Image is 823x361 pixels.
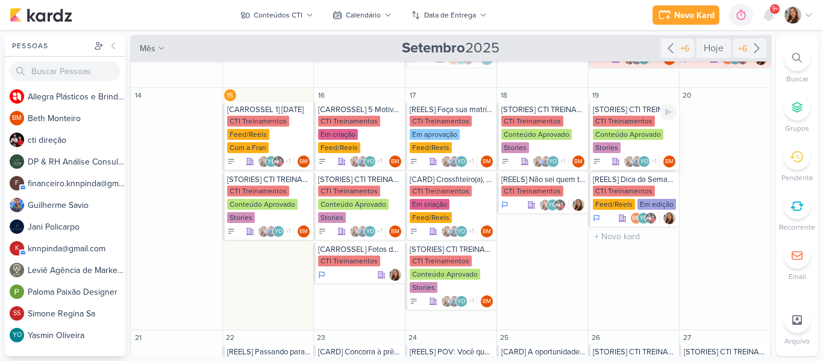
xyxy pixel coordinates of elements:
p: YO [457,229,465,235]
p: YO [640,159,648,165]
div: knnpinda@gmail.com [10,241,24,256]
p: YO [548,202,556,209]
img: Guilherme Savio [10,198,24,212]
div: 16 [315,89,327,101]
div: 15 [224,89,236,101]
p: YO [13,332,22,339]
p: YO [457,159,465,165]
div: Yasmin Oliveira [638,155,650,168]
div: Yasmin Oliveira [547,155,559,168]
p: Grupos [785,123,809,134]
img: Leviê Agência de Marketing Digital [10,263,24,277]
span: +1 [376,157,383,166]
img: Franciluce Carvalho [441,155,453,168]
div: Stories [593,142,621,153]
div: Colaboradores: Franciluce Carvalho, Yasmin Oliveira, cti direção [539,199,569,211]
div: Yasmin Oliveira [265,155,277,168]
div: Stories [501,142,529,153]
p: YO [549,159,557,165]
div: [CARROSSEL] Fotos da aula de solda [318,245,402,254]
div: Stories [410,282,437,293]
div: Yasmin Oliveira [364,155,376,168]
div: A Fazer [410,297,418,306]
img: Franciluce Carvalho [349,155,361,168]
p: YO [457,57,465,63]
div: Responsável: Beth Monteiro [663,155,675,168]
div: Hoje [696,39,731,58]
div: Responsável: Beth Monteiro [298,225,310,237]
div: Responsável: Beth Monteiro [389,225,401,237]
div: Conteúdo Aprovado [593,129,663,140]
div: 18 [498,89,510,101]
p: BM [391,159,399,165]
div: Feed/Reels [410,212,452,223]
div: Responsável: Beth Monteiro [481,225,493,237]
img: cti direção [645,212,657,224]
div: A Fazer [318,157,327,166]
div: 22 [224,331,236,344]
p: YO [275,229,283,235]
div: Colaboradores: Franciluce Carvalho, Guilherme Savio, Yasmin Oliveira, cti direção [624,155,660,168]
div: CTI Treinamentos [227,116,289,127]
li: Ctrl + F [776,45,818,84]
p: BM [299,229,308,235]
div: [REELS] Não sei quem te traumatizou, mas... [501,175,586,184]
img: Franciluce Carvalho [539,199,551,211]
div: CTI Treinamentos [410,116,472,127]
img: Franciluce Carvalho [533,155,545,168]
div: [STORIES] CTI TREINAMENTOS [227,175,311,184]
p: YO [640,216,648,222]
div: Beth Monteiro [389,155,401,168]
span: +1 [468,227,474,236]
div: Responsável: Beth Monteiro [298,155,310,168]
p: BM [12,115,22,122]
div: CTI Treinamentos [318,256,380,266]
div: CTI Treinamentos [227,186,289,196]
p: YO [483,57,490,63]
div: Colaboradores: Franciluce Carvalho, Guilherme Savio, Yasmin Oliveira, cti direção [258,225,294,237]
p: BM [632,216,640,222]
div: CTI Treinamentos [593,116,655,127]
div: Simone Regina Sa [10,306,24,321]
p: BM [483,229,491,235]
div: +6 [678,42,692,55]
div: Feed/Reels [227,129,269,140]
div: CTI Treinamentos [410,256,472,266]
div: Stories [227,212,255,223]
div: Responsável: Beth Monteiro [481,155,493,168]
div: A Fazer [593,157,601,166]
span: +1 [284,157,291,166]
div: P a l o m a P a i x ã o D e s i g n e r [28,286,125,298]
div: Em criação [410,199,449,210]
div: [STORIES] CTI TREINAMENTOS [593,347,677,357]
p: BM [665,57,674,63]
p: BM [483,159,491,165]
div: [CARROSSEL] 5 Motivos para participar do CTI Fire Day [318,105,402,115]
div: Em Andamento [593,213,600,223]
div: 27 [681,331,693,344]
div: financeiro.knnpinda@gmail.com [10,176,24,190]
div: [STORIES] CTI TREINAMENTOS [684,347,768,357]
div: Colaboradores: Franciluce Carvalho, Guilherme Savio, Yasmin Oliveira, cti direção [349,155,386,168]
span: +1 [468,297,474,306]
span: +1 [650,157,657,166]
p: YO [366,159,374,165]
div: Conteúdo Aprovado [227,199,298,210]
div: Beth Monteiro [298,155,310,168]
img: Franciluce Carvalho [572,199,584,211]
div: L e v i ê A g ê n c i a d e M a r k e t i n g D i g i t a l [28,264,125,277]
p: BM [483,299,491,305]
span: +1 [559,157,566,166]
div: 17 [407,89,419,101]
div: Colaboradores: Franciluce Carvalho, Yasmin Oliveira, cti direção, Paloma Paixão Designer [258,155,294,168]
div: Yasmin Oliveira [455,155,468,168]
div: G u i l h e r m e S a v i o [28,199,125,212]
div: Conteúdo Aprovado [501,129,572,140]
p: YO [366,229,374,235]
div: [REELS] Faça sua matrícula por apenas R$150,00 [410,105,494,115]
div: Conteúdo Aprovado [318,199,389,210]
div: Novo Kard [674,9,715,22]
p: BM [724,57,732,63]
img: Franciluce Carvalho [441,295,453,307]
span: 9+ [772,4,778,14]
